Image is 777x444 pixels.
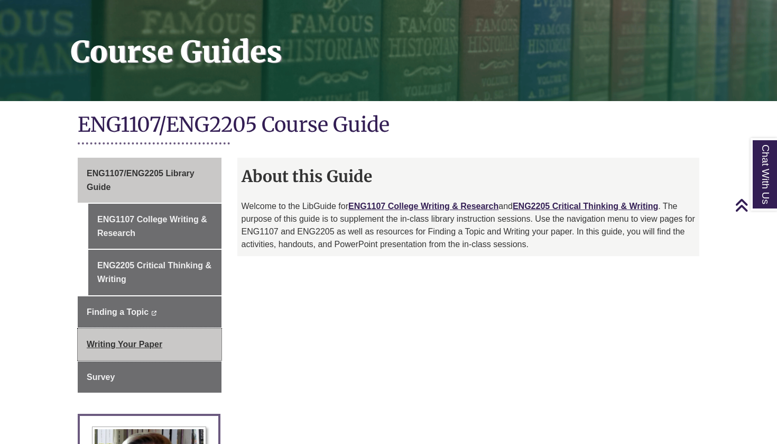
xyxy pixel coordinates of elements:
a: ENG2205 Critical Thinking & Writing [88,250,221,295]
a: ENG1107 College Writing & Research [88,204,221,249]
a: Survey [78,361,221,393]
a: ENG1107/ENG2205 Library Guide [78,158,221,203]
span: Writing Your Paper [87,340,162,349]
span: Finding a Topic [87,307,149,316]
span: ENG1107/ENG2205 Library Guide [87,169,195,192]
span: Survey [87,373,115,382]
a: Writing Your Paper [78,329,221,360]
a: Back to Top [735,198,774,212]
h2: About this Guide [237,163,700,189]
h1: ENG1107/ENG2205 Course Guide [78,112,699,140]
p: Welcome to the LibGuide for and . The purpose of this guide is to supplement the in-class library... [242,200,696,251]
a: ENG1107 College Writing & Research [348,202,498,211]
div: Guide Page Menu [78,158,221,393]
a: Finding a Topic [78,296,221,328]
a: ENG2205 Critical Thinking & Writing [513,202,658,211]
i: This link opens in a new window [151,311,156,315]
